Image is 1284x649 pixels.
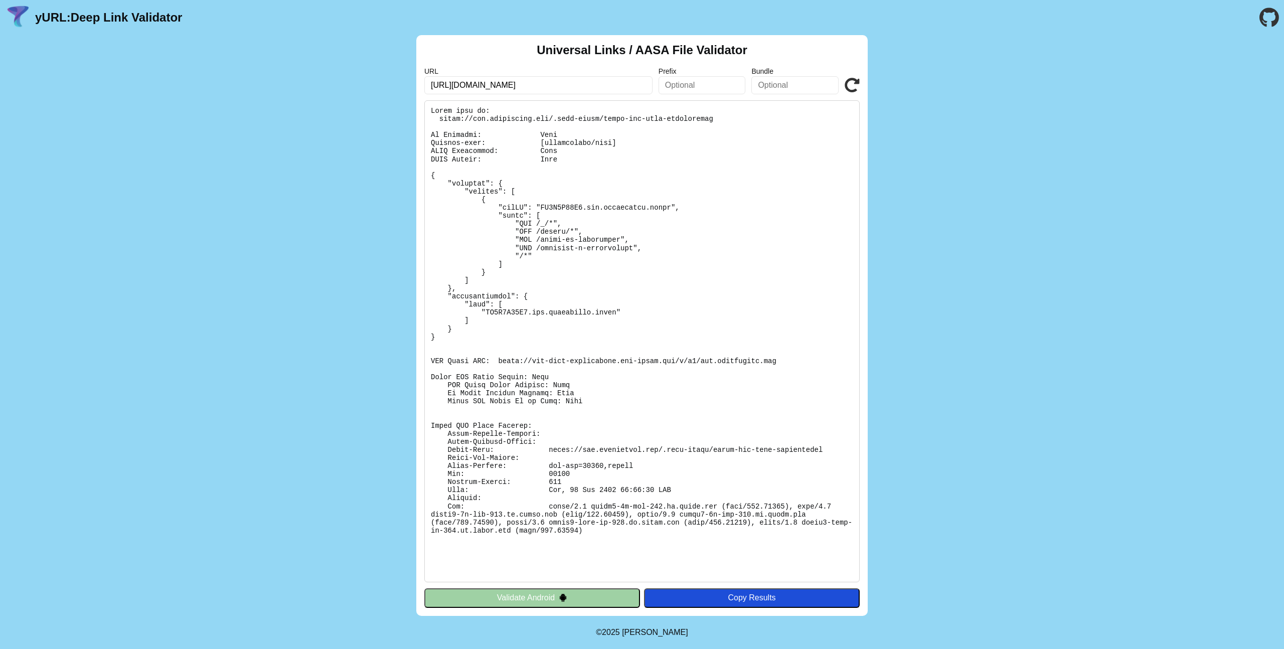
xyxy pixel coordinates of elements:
[35,11,182,25] a: yURL:Deep Link Validator
[622,628,688,636] a: Michael Ibragimchayev's Personal Site
[424,588,640,607] button: Validate Android
[5,5,31,31] img: yURL Logo
[602,628,620,636] span: 2025
[659,76,746,94] input: Optional
[751,67,839,75] label: Bundle
[537,43,747,57] h2: Universal Links / AASA File Validator
[596,616,688,649] footer: ©
[649,593,855,602] div: Copy Results
[751,76,839,94] input: Optional
[659,67,746,75] label: Prefix
[559,593,567,602] img: droidIcon.svg
[424,76,653,94] input: Required
[424,100,860,582] pre: Lorem ipsu do: sitam://con.adipiscing.eli/.sedd-eiusm/tempo-inc-utla-etdoloremag Al Enimadmi: Ven...
[424,67,653,75] label: URL
[644,588,860,607] button: Copy Results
